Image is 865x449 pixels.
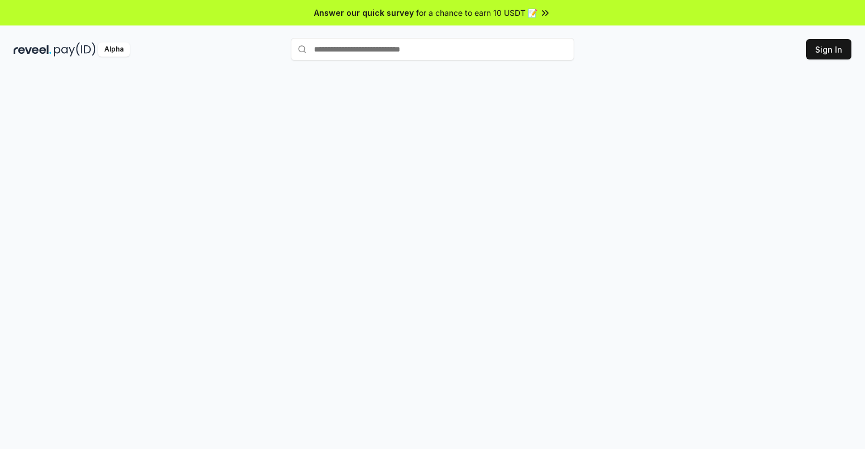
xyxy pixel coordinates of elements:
[54,42,96,57] img: pay_id
[806,39,851,59] button: Sign In
[416,7,537,19] span: for a chance to earn 10 USDT 📝
[14,42,52,57] img: reveel_dark
[98,42,130,57] div: Alpha
[314,7,414,19] span: Answer our quick survey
